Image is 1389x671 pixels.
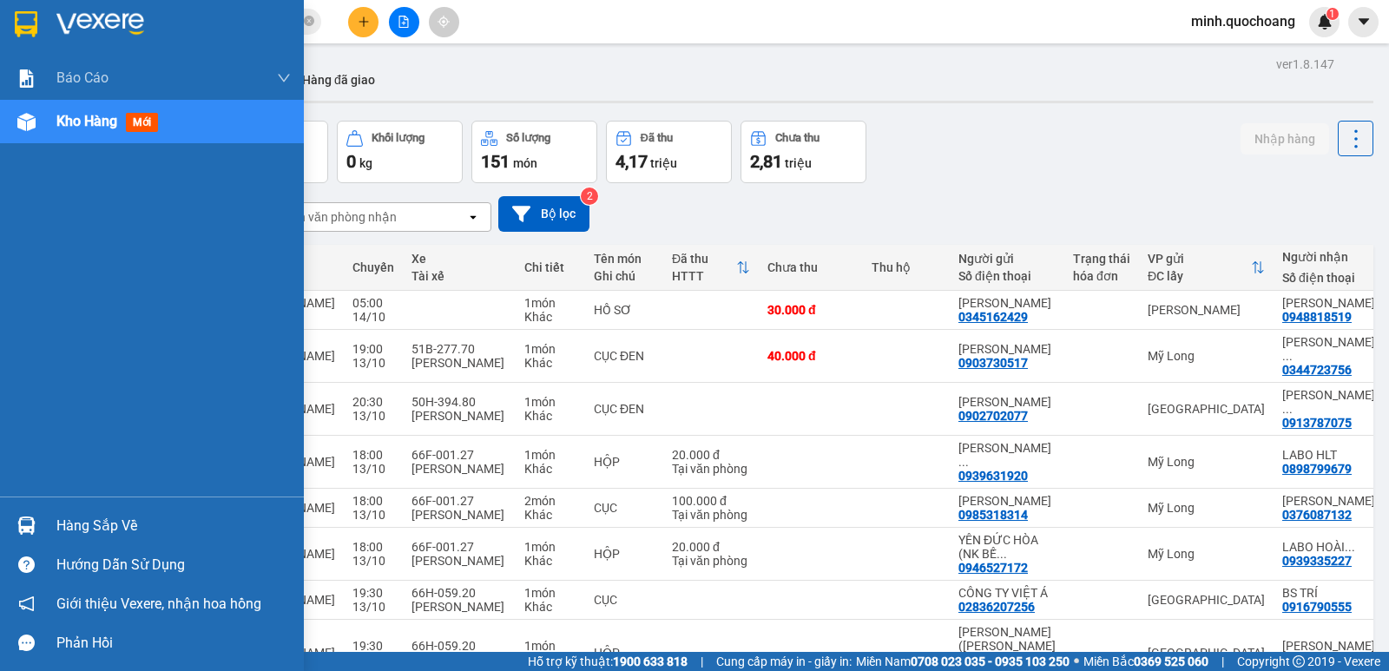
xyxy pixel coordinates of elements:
div: [GEOGRAPHIC_DATA] [1148,402,1265,416]
div: 51B-277.70 [411,342,507,356]
div: Đã thu [672,252,736,266]
span: mới [126,113,158,132]
span: ⚪️ [1074,658,1079,665]
div: 1 món [524,639,576,653]
div: HỒ VĂN HỚN [1282,639,1375,653]
div: Khác [524,356,576,370]
div: 0985318314 [958,508,1028,522]
span: ... [1345,540,1355,554]
th: Toggle SortBy [1139,245,1274,291]
span: message [18,635,35,651]
span: ... [1282,402,1293,416]
div: [PERSON_NAME] [1148,303,1265,317]
div: ver 1.8.147 [1276,55,1334,74]
div: 0376087132 [1282,508,1352,522]
div: Khối lượng [372,132,425,144]
div: Số lượng [506,132,550,144]
div: 1 món [524,395,576,409]
div: 66F-001.27 [411,494,507,508]
div: [GEOGRAPHIC_DATA] [1148,593,1265,607]
div: 0913787075 [1282,416,1352,430]
div: Khác [524,409,576,423]
div: 18:00 [352,448,394,462]
div: Mỹ Long [1148,349,1265,363]
div: HỘP [594,455,655,469]
div: Tại văn phòng [672,462,750,476]
div: 0345162429 [958,310,1028,324]
div: 18:00 [352,494,394,508]
div: Thu hộ [872,260,941,274]
strong: 0369 525 060 [1134,655,1208,668]
div: Khác [524,310,576,324]
span: 0 [346,151,356,172]
div: 13/10 [352,409,394,423]
span: ... [958,455,969,469]
div: Ghi chú [594,269,655,283]
div: CỤC ĐEN [594,402,655,416]
div: Mỹ Long [1148,501,1265,515]
div: 1 món [524,448,576,462]
div: 0939631920 [958,469,1028,483]
div: Người gửi [958,252,1056,266]
div: HỘP [594,646,655,660]
div: 13/10 [352,462,394,476]
button: plus [348,7,379,37]
div: Chưa thu [767,260,854,274]
button: file-add [389,7,419,37]
div: Đã thu [641,132,673,144]
span: caret-down [1356,14,1372,30]
div: 14/10 [352,310,394,324]
span: notification [18,595,35,612]
div: 0898799679 [1282,462,1352,476]
div: Khác [524,508,576,522]
th: Toggle SortBy [663,245,759,291]
div: 1 món [524,540,576,554]
div: Khác [524,554,576,568]
span: plus [358,16,370,28]
img: icon-new-feature [1317,14,1333,30]
span: kg [359,156,372,170]
div: 19:00 [352,342,394,356]
div: Chi tiết [524,260,576,274]
button: caret-down [1348,7,1379,37]
div: HỒ SƠ [594,303,655,317]
span: triệu [650,156,677,170]
sup: 2 [581,187,598,205]
div: 40.000 đ [767,349,854,363]
div: 19:30 [352,586,394,600]
div: HTTT [672,269,736,283]
span: minh.quochoang [1177,10,1309,32]
div: Tại văn phòng [672,554,750,568]
span: | [1221,652,1224,671]
div: ĐC lấy [1148,269,1251,283]
div: NGÔ NGỌC BẢN [1282,388,1375,416]
span: ... [1282,349,1293,363]
div: NGUYỄN THỊ YẾN [1282,335,1375,363]
div: 05:00 [352,296,394,310]
div: PHẠM KIM HÒA [958,494,1056,508]
span: aim [438,16,450,28]
span: Kho hàng [56,113,117,129]
div: 1 món [524,586,576,600]
div: [PERSON_NAME] [411,554,507,568]
div: HỘP [594,547,655,561]
div: 2 món [524,494,576,508]
div: Chưa thu [775,132,820,144]
div: [PERSON_NAME] [411,409,507,423]
div: 18:00 [352,540,394,554]
div: BS TRÍ [1282,586,1375,600]
div: Hàng sắp về [56,513,291,539]
div: CỤC [594,501,655,515]
span: 1 [1329,8,1335,20]
button: Bộ lọc [498,196,589,232]
div: 13/10 [352,356,394,370]
strong: 0708 023 035 - 0935 103 250 [911,655,1070,668]
button: Số lượng151món [471,121,597,183]
button: Hàng đã giao [288,59,389,101]
div: CỤC ĐEN [594,349,655,363]
div: 1 món [524,342,576,356]
span: close-circle [304,14,314,30]
div: CỤC [594,593,655,607]
div: 0939335227 [1282,554,1352,568]
img: solution-icon [17,69,36,88]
